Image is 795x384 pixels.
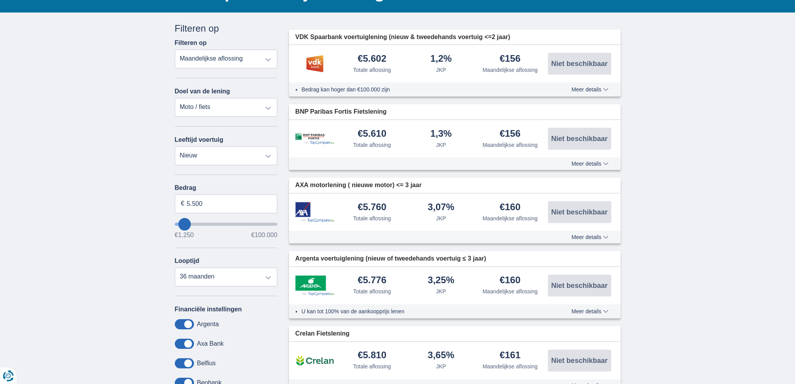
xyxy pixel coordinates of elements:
[358,202,386,213] div: €5.760
[551,357,607,364] span: Niet beschikbaar
[175,306,242,313] label: Financiële instellingen
[551,282,607,289] span: Niet beschikbaar
[483,214,538,222] div: Maandelijkse aflossing
[436,214,446,222] div: JKP
[571,309,608,314] span: Meer details
[428,275,454,286] div: 3,25%
[548,53,611,75] button: Niet beschikbaar
[483,288,538,295] div: Maandelijkse aflossing
[500,129,520,139] div: €156
[436,66,446,74] div: JKP
[175,223,278,226] input: wantToBorrow
[500,350,520,361] div: €161
[295,275,334,296] img: product.pl.alt Argenta
[358,350,386,361] div: €5.810
[197,321,219,328] label: Argenta
[548,201,611,223] button: Niet beschikbaar
[500,202,520,213] div: €160
[175,257,199,264] label: Looptijd
[251,232,277,238] span: €100.000
[295,254,486,263] span: Argenta voertuiglening (nieuw of tweedehands voertuig ≤ 3 jaar)
[551,209,607,216] span: Niet beschikbaar
[295,107,387,116] span: BNP Paribas Fortis Fietslening
[548,350,611,371] button: Niet beschikbaar
[548,128,611,150] button: Niet beschikbaar
[358,275,386,286] div: €5.776
[500,54,520,64] div: €156
[430,129,452,139] div: 1,3%
[571,234,608,240] span: Meer details
[295,181,422,190] span: AXA motorlening ( nieuwe motor) <= 3 jaar
[430,54,452,64] div: 1,2%
[197,360,216,367] label: Belfius
[353,66,391,74] div: Totale aflossing
[181,199,185,208] span: €
[436,288,446,295] div: JKP
[295,133,334,145] img: product.pl.alt BNP Paribas Fortis
[483,66,538,74] div: Maandelijkse aflossing
[301,86,543,93] li: Bedrag kan hoger dan €100.000 zijn
[353,214,391,222] div: Totale aflossing
[565,234,614,240] button: Meer details
[295,329,350,338] span: Crelan Fietslening
[175,184,278,191] label: Bedrag
[175,136,223,143] label: Leeftijd voertuig
[428,202,454,213] div: 3,07%
[353,363,391,370] div: Totale aflossing
[565,86,614,93] button: Meer details
[500,275,520,286] div: €160
[175,232,194,238] span: €1.250
[551,60,607,67] span: Niet beschikbaar
[548,275,611,296] button: Niet beschikbaar
[175,39,207,46] label: Filteren op
[551,135,607,142] span: Niet beschikbaar
[483,363,538,370] div: Maandelijkse aflossing
[436,363,446,370] div: JKP
[295,54,334,73] img: product.pl.alt VDK bank
[353,288,391,295] div: Totale aflossing
[295,202,334,223] img: product.pl.alt Axa Bank
[175,22,278,35] div: Filteren op
[197,340,224,347] label: Axa Bank
[565,161,614,167] button: Meer details
[358,129,386,139] div: €5.610
[428,350,454,361] div: 3,65%
[175,88,230,95] label: Doel van de lening
[565,308,614,314] button: Meer details
[295,351,334,370] img: product.pl.alt Crelan
[301,307,543,315] li: U kan tot 100% van de aankoopprijs lenen
[571,161,608,166] span: Meer details
[436,141,446,149] div: JKP
[295,33,510,42] span: VDK Spaarbank voertuiglening (nieuw & tweedehands voertuig <=2 jaar)
[571,87,608,92] span: Meer details
[358,54,386,64] div: €5.602
[353,141,391,149] div: Totale aflossing
[483,141,538,149] div: Maandelijkse aflossing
